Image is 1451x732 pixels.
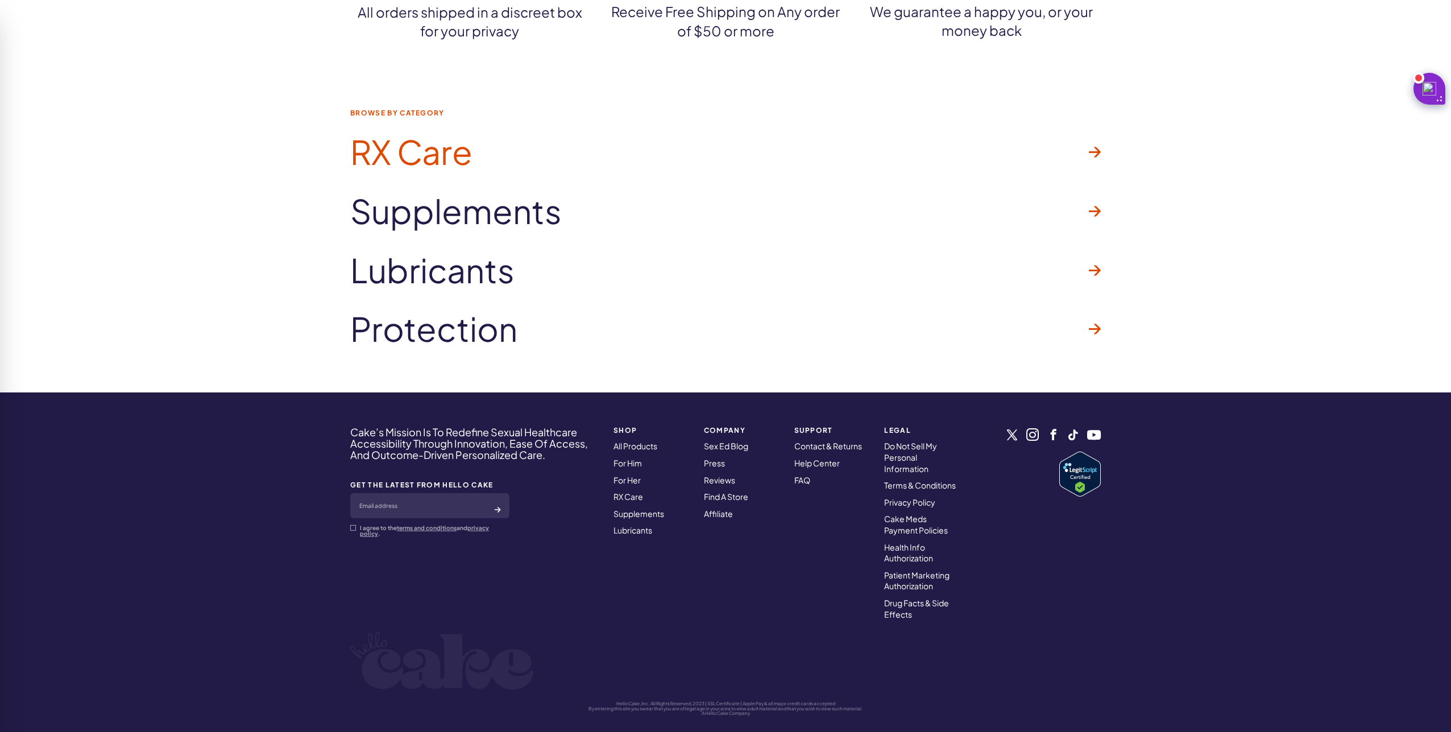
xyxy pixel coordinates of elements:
[613,458,642,468] a: For Him
[862,2,1101,40] p: We guarantee a happy you, or your money back
[397,524,457,531] a: terms and conditions
[794,475,810,485] a: FAQ
[702,710,750,716] a: A Hello Cake Company
[613,475,641,485] a: For Her
[350,122,1101,181] a: RX Care
[794,458,840,468] a: Help Center
[704,475,735,485] a: Reviews
[350,706,1101,712] p: By entering this site you swear that you are of legal age in your area to view adult material and...
[360,524,489,537] a: privacy policy
[350,701,1101,706] p: Hello Cake, Inc. All Rights Reserved, 2023 | SSL Certificate | Apple Pay & all major credit cards...
[704,458,725,468] a: Press
[350,631,534,690] img: logo-white
[884,598,949,619] a: Drug Facts & Side Effects
[704,441,748,451] a: Sex Ed Blog
[613,508,664,519] a: Supplements
[613,441,657,451] a: All Products
[613,525,652,535] a: Lubricants
[350,252,515,288] span: Lubricants
[704,508,733,519] a: Affiliate
[794,427,871,434] strong: Support
[884,480,956,490] a: Terms & Conditions
[1059,452,1101,497] a: Verify LegitScript Approval for www.hellocake.com
[704,491,748,502] a: Find A Store
[884,542,933,564] a: Health Info Authorization
[350,427,599,460] h4: Cake’s Mission Is To Redefine Sexual Healthcare Accessibility Through Innovation, Ease Of Access,...
[884,441,937,473] a: Do Not Sell My Personal Information
[350,134,472,170] span: RX Care
[350,481,509,489] strong: GET THE LATEST FROM HELLO CAKE
[350,109,1101,117] span: Browse by Category
[350,3,589,41] p: All orders shipped in a discreet box for your privacy
[1059,452,1101,497] img: Verify Approval for www.hellocake.com
[613,491,643,502] a: RX Care
[794,441,862,451] a: Contact & Returns
[360,525,509,536] p: I agree to the and .
[884,427,961,434] strong: Legal
[350,193,562,229] span: Supplements
[350,299,1101,358] a: Protection
[350,311,517,347] span: Protection
[884,514,948,535] a: Cake Meds Payment Policies
[884,497,935,507] a: Privacy Policy
[606,2,845,40] p: Receive Free Shipping on Any order of $50 or more
[350,241,1101,300] a: Lubricants
[613,427,690,434] strong: SHOP
[884,570,950,592] a: Patient Marketing Authorization
[704,427,781,434] strong: COMPANY
[350,181,1101,241] a: Supplements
